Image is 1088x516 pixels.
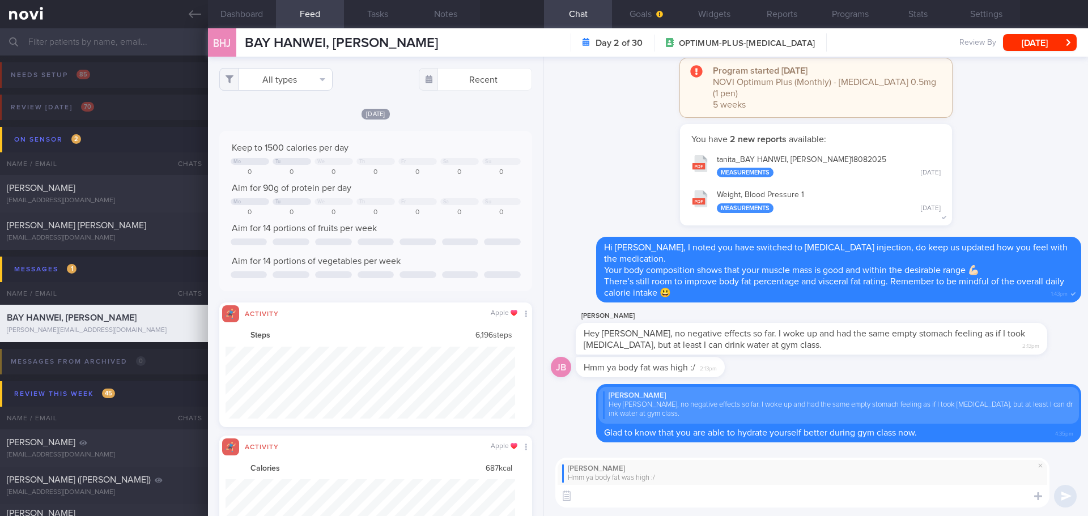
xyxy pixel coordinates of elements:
[491,442,517,451] div: Apple
[485,159,491,165] div: Su
[7,475,151,484] span: [PERSON_NAME] ([PERSON_NAME])
[8,67,93,83] div: Needs setup
[219,68,333,91] button: All types
[491,309,517,318] div: Apple
[691,134,941,145] p: You have available:
[362,109,390,120] span: [DATE]
[717,155,941,178] div: tanita_ BAY HANWEI, [PERSON_NAME] 18082025
[440,208,479,217] div: 0
[686,183,946,219] button: Weight, Blood Pressure 1 Measurements [DATE]
[401,199,406,205] div: Fr
[239,441,284,451] div: Activity
[401,159,406,165] div: Fr
[596,37,643,49] strong: Day 2 of 30
[7,438,75,447] span: [PERSON_NAME]
[273,168,311,177] div: 0
[398,208,437,217] div: 0
[7,451,201,459] div: [EMAIL_ADDRESS][DOMAIN_NAME]
[205,22,239,65] div: BHJ
[921,204,941,213] div: [DATE]
[686,148,946,184] button: tanita_BAY HANWEI, [PERSON_NAME]18082025 Measurements [DATE]
[7,197,201,205] div: [EMAIL_ADDRESS][DOMAIN_NAME]
[486,464,512,474] span: 687 kcal
[232,257,401,266] span: Aim for 14 portions of vegetables per week
[71,134,81,144] span: 2
[1051,287,1068,298] span: 1:43pm
[11,386,118,402] div: Review this week
[317,199,325,205] div: We
[233,199,241,205] div: Mo
[314,208,353,217] div: 0
[163,407,208,429] div: Chats
[398,168,437,177] div: 0
[8,354,148,369] div: Messages from Archived
[713,66,807,75] strong: Program started [DATE]
[1055,427,1073,438] span: 4:35pm
[317,159,325,165] div: We
[232,224,377,233] span: Aim for 14 portions of fruits per week
[576,309,1081,323] div: [PERSON_NAME]
[314,168,353,177] div: 0
[603,391,1074,400] div: [PERSON_NAME]
[76,70,90,79] span: 85
[231,208,269,217] div: 0
[443,199,449,205] div: Sa
[356,208,395,217] div: 0
[239,308,284,318] div: Activity
[7,184,75,193] span: [PERSON_NAME]
[275,199,281,205] div: Tu
[163,282,208,305] div: Chats
[717,203,773,213] div: Measurements
[604,243,1068,263] span: Hi [PERSON_NAME], I noted you have switched to [MEDICAL_DATA] injection, do keep us updated how y...
[7,313,137,322] span: BAY HANWEI, [PERSON_NAME]
[102,389,115,398] span: 45
[679,38,815,49] span: OPTIMUM-PLUS-[MEDICAL_DATA]
[232,184,351,193] span: Aim for 90g of protein per day
[250,464,280,474] strong: Calories
[562,464,1043,474] div: [PERSON_NAME]
[233,159,241,165] div: Mo
[356,168,395,177] div: 0
[136,356,146,366] span: 0
[359,159,365,165] div: Th
[440,168,479,177] div: 0
[551,357,571,378] div: JB
[485,199,491,205] div: Su
[604,266,979,275] span: Your body composition shows that your muscle mass is good and within the desirable range 💪🏻
[275,159,281,165] div: Tu
[163,152,208,175] div: Chats
[482,168,521,177] div: 0
[482,208,521,217] div: 0
[604,277,1064,297] span: There’s still room to improve body fat percentage and visceral fat rating. Remember to be mindful...
[713,100,746,109] span: 5 weeks
[245,36,438,50] span: BAY HANWEI, [PERSON_NAME]
[604,428,917,437] span: Glad to know that you are able to hydrate yourself better during gym class now.
[475,331,512,341] span: 6,196 steps
[231,168,269,177] div: 0
[717,190,941,213] div: Weight, Blood Pressure 1
[603,400,1074,419] div: Hey [PERSON_NAME], no negative effects so far. I woke up and had the same empty stomach feeling a...
[81,102,94,112] span: 70
[8,100,97,115] div: Review [DATE]
[1022,339,1039,350] span: 2:13pm
[273,208,311,217] div: 0
[250,331,270,341] strong: Steps
[11,132,84,147] div: On sensor
[359,199,365,205] div: Th
[713,78,936,98] span: NOVI Optimum Plus (Monthly) - [MEDICAL_DATA] 0.5mg (1 pen)
[232,143,348,152] span: Keep to 1500 calories per day
[562,474,1043,483] div: Hmm ya body fat was high :/
[584,363,695,372] span: Hmm ya body fat was high :/
[11,262,79,277] div: Messages
[7,326,201,335] div: [PERSON_NAME][EMAIL_ADDRESS][DOMAIN_NAME]
[921,169,941,177] div: [DATE]
[7,221,146,230] span: [PERSON_NAME] [PERSON_NAME]
[584,329,1025,349] span: Hey [PERSON_NAME], no negative effects so far. I woke up and had the same empty stomach feeling a...
[67,264,76,274] span: 1
[717,168,773,177] div: Measurements
[728,135,789,144] strong: 2 new reports
[959,38,996,48] span: Review By
[7,488,201,497] div: [EMAIL_ADDRESS][DOMAIN_NAME]
[443,159,449,165] div: Sa
[7,234,201,242] div: [EMAIL_ADDRESS][DOMAIN_NAME]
